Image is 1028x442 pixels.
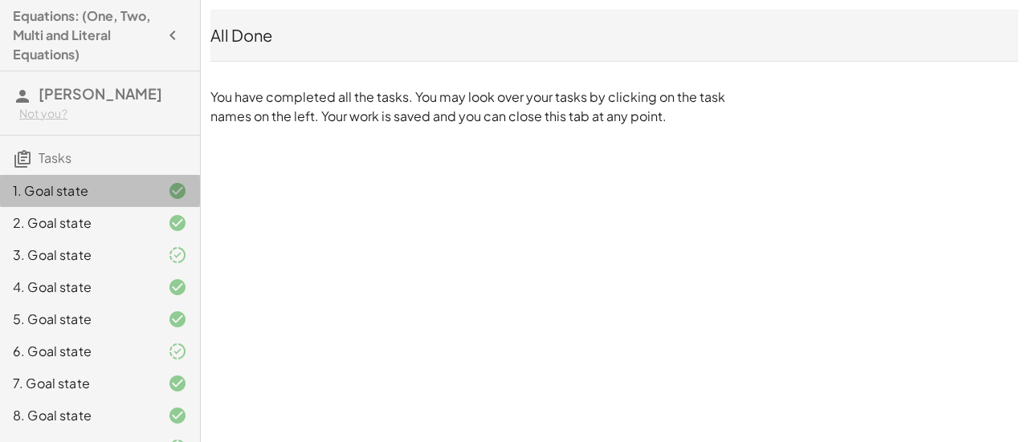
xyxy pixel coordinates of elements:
div: Not you? [19,106,187,122]
div: 3. Goal state [13,245,142,265]
i: Task finished and correct. [168,374,187,393]
div: 1. Goal state [13,181,142,201]
i: Task finished and correct. [168,310,187,329]
span: Tasks [39,149,71,166]
i: Task finished and correct. [168,406,187,425]
i: Task finished and part of it marked as correct. [168,342,187,361]
i: Task finished and correct. [168,278,187,297]
div: 7. Goal state [13,374,142,393]
div: 6. Goal state [13,342,142,361]
p: You have completed all the tasks. You may look over your tasks by clicking on the task names on t... [210,87,732,126]
h4: Equations: (One, Two, Multi and Literal Equations) [13,6,158,64]
div: 5. Goal state [13,310,142,329]
div: All Done [210,24,1018,47]
div: 4. Goal state [13,278,142,297]
i: Task finished and correct. [168,213,187,233]
div: 2. Goal state [13,213,142,233]
i: Task finished and part of it marked as correct. [168,245,187,265]
div: 8. Goal state [13,406,142,425]
i: Task finished and correct. [168,181,187,201]
span: [PERSON_NAME] [39,84,162,103]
